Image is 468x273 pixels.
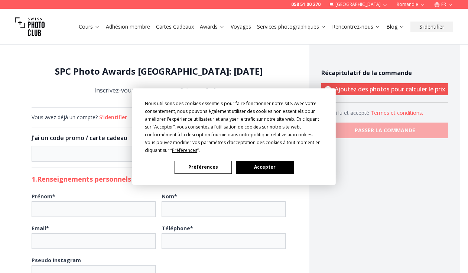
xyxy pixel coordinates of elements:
span: Préférences [172,147,197,153]
span: politique relative aux cookies [251,131,312,138]
button: Préférences [175,161,232,174]
div: Cookie Consent Prompt [132,88,336,185]
div: Nous utilisons des cookies essentiels pour faire fonctionner notre site. Avec votre consentement,... [145,100,323,154]
button: Accepter [236,161,293,174]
